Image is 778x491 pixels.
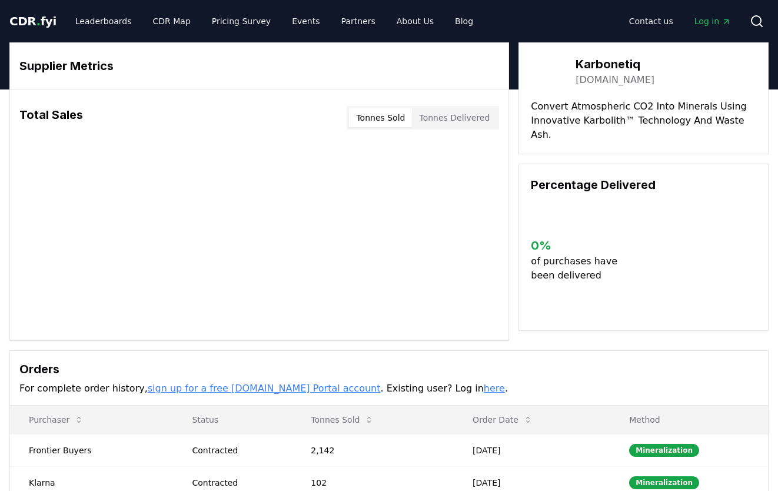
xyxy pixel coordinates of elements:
img: Karbonetiq-logo [531,55,564,88]
h3: Percentage Delivered [531,176,756,194]
a: About Us [387,11,443,32]
span: Log in [694,15,731,27]
p: For complete order history, . Existing user? Log in . [19,381,759,396]
h3: Total Sales [19,106,83,130]
a: Partners [332,11,385,32]
td: Frontier Buyers [10,434,173,466]
a: Log in [685,11,740,32]
p: Status [182,414,282,426]
nav: Main [620,11,740,32]
a: Blog [445,11,483,32]
a: Events [282,11,329,32]
h3: Orders [19,360,759,378]
a: CDR.fyi [9,13,56,29]
td: [DATE] [454,434,610,466]
h3: Karbonetiq [576,55,654,73]
button: Tonnes Sold [301,408,383,432]
a: CDR Map [144,11,200,32]
span: CDR fyi [9,14,56,28]
button: Order Date [463,408,542,432]
a: sign up for a free [DOMAIN_NAME] Portal account [148,383,381,394]
p: of purchases have been delivered [531,254,624,283]
div: Contracted [192,477,282,489]
h3: 0 % [531,237,624,254]
div: Mineralization [629,444,699,457]
div: Contracted [192,444,282,456]
h3: Supplier Metrics [19,57,499,75]
button: Tonnes Delivered [412,108,497,127]
a: here [484,383,505,394]
button: Purchaser [19,408,93,432]
a: Pricing Survey [202,11,280,32]
p: Convert Atmospheric CO2 Into Minerals Using Innovative Karbolith™ Technology And Waste Ash. [531,99,756,142]
a: Leaderboards [66,11,141,32]
button: Tonnes Sold [349,108,412,127]
td: 2,142 [292,434,454,466]
a: Contact us [620,11,683,32]
nav: Main [66,11,483,32]
span: . [36,14,41,28]
div: Mineralization [629,476,699,489]
p: Method [620,414,759,426]
a: [DOMAIN_NAME] [576,73,654,87]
